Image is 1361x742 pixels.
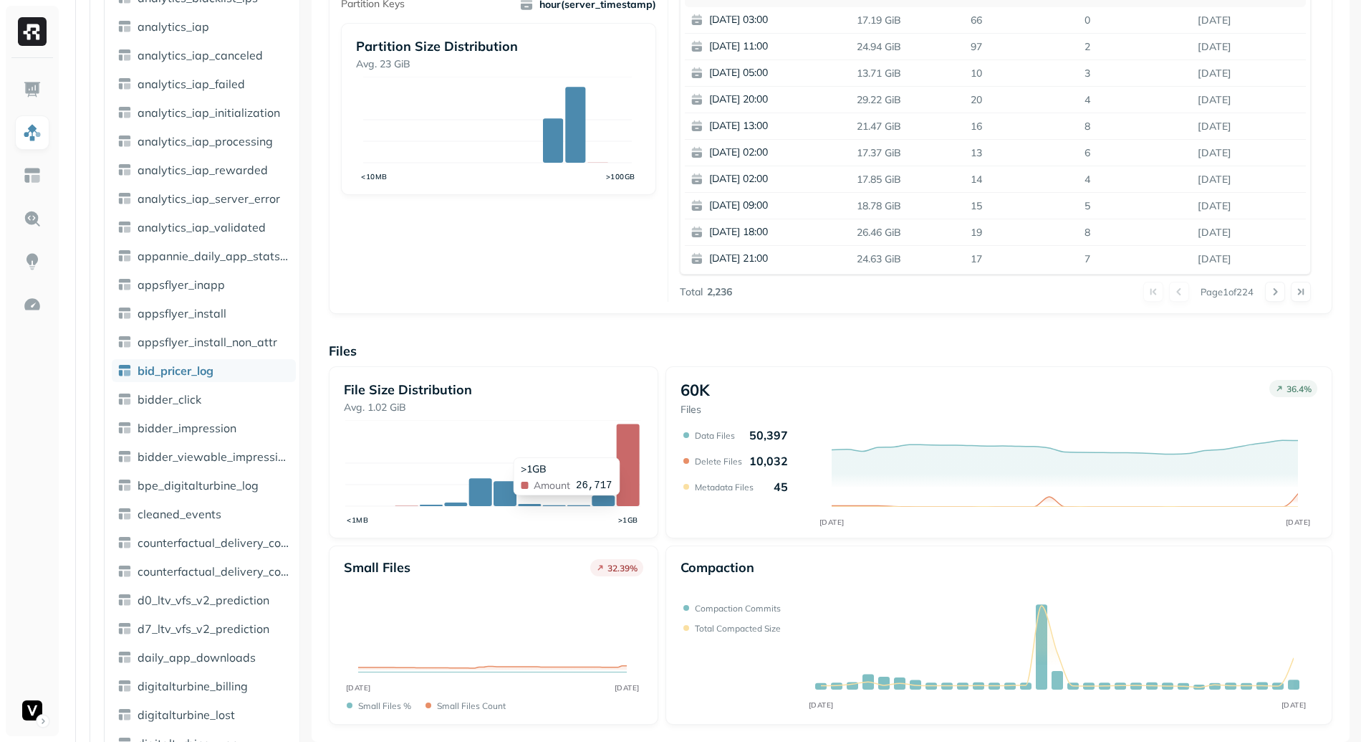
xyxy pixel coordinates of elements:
button: [DATE] 21:00 [685,246,854,272]
tspan: <10MB [361,172,388,181]
img: table [117,249,132,263]
a: analytics_iap_initialization [112,101,296,124]
p: File Size Distribution [344,381,643,398]
a: appsflyer_inapp [112,273,296,296]
p: 29.22 GiB [851,87,965,113]
a: d7_ltv_vfs_v2_prediction [112,617,296,640]
a: bidder_impression [112,417,296,439]
img: table [117,163,132,177]
a: counterfactual_delivery_control_staging [112,560,296,583]
img: table [117,48,132,62]
img: Dashboard [23,80,42,99]
img: table [117,708,132,722]
tspan: [DATE] [1281,700,1307,710]
a: bidder_viewable_impression [112,445,296,468]
button: [DATE] 20:00 [685,87,854,113]
span: bpe_digitalturbine_log [138,478,259,493]
p: 14 [965,167,1079,192]
p: 13 [965,141,1079,166]
a: bidder_click [112,388,296,411]
p: [DATE] 05:00 [709,66,848,80]
span: appsflyer_install_non_attr [138,335,277,349]
p: Files [329,343,1332,359]
p: 97 [965,34,1079,60]
img: table [117,19,132,34]
p: Sep 17, 2025 [1192,34,1306,60]
p: Sep 17, 2025 [1192,194,1306,219]
img: Ryft [18,17,47,46]
img: table [117,363,132,378]
span: daily_app_downloads [138,650,256,665]
p: 45 [774,480,788,494]
p: Sep 17, 2025 [1192,247,1306,272]
span: analytics_iap_processing [138,134,273,148]
span: bid_pricer_log [138,363,213,378]
a: bid_pricer_log [112,359,296,382]
a: analytics_iap_canceled [112,44,296,67]
a: appsflyer_install [112,302,296,325]
img: Voodoo [22,700,42,720]
p: Sep 17, 2025 [1192,167,1306,192]
p: [DATE] 21:00 [709,252,848,266]
a: d0_ltv_vfs_v2_prediction [112,589,296,612]
p: Total [680,285,703,299]
button: [DATE] 09:00 [685,193,854,219]
img: table [117,450,132,464]
span: digitalturbine_billing [138,679,248,693]
button: [DATE] 13:00 [685,113,854,139]
p: Sep 17, 2025 [1192,61,1306,86]
p: [DATE] 09:00 [709,199,848,213]
p: 0 [1079,8,1193,33]
img: Query Explorer [23,209,42,228]
p: 20 [965,87,1079,113]
span: analytics_iap_rewarded [138,163,268,177]
span: d0_ltv_vfs_v2_prediction [138,593,269,607]
tspan: [DATE] [345,683,370,693]
tspan: [DATE] [614,683,639,693]
p: [DATE] 13:00 [709,119,848,133]
span: analytics_iap_canceled [138,48,263,62]
p: Metadata Files [695,482,754,493]
img: table [117,105,132,120]
a: analytics_iap_processing [112,130,296,153]
p: 13.71 GiB [851,61,965,86]
img: table [117,134,132,148]
a: analytics_iap_failed [112,72,296,95]
p: 3 [1079,61,1193,86]
p: 10 [965,61,1079,86]
span: bidder_viewable_impression [138,450,290,464]
p: 4 [1079,167,1193,192]
img: Optimization [23,295,42,314]
span: bidder_impression [138,421,236,435]
img: table [117,622,132,636]
p: 18.78 GiB [851,194,965,219]
p: [DATE] 02:00 [709,172,848,186]
p: Sep 17, 2025 [1192,220,1306,245]
p: Sep 17, 2025 [1192,141,1306,166]
p: [DATE] 03:00 [709,13,848,27]
a: analytics_iap_server_error [112,187,296,210]
p: 50,397 [749,428,788,442]
span: bidder_click [138,392,201,406]
p: Small files [344,559,410,576]
p: 4 [1079,87,1193,113]
p: 17 [965,247,1079,272]
p: [DATE] 20:00 [709,92,848,107]
p: Small files % [358,700,411,711]
p: Small files count [437,700,506,711]
a: analytics_iap [112,15,296,38]
tspan: <1MB [347,515,368,525]
img: table [117,421,132,435]
p: Partition Size Distribution [356,38,641,54]
p: Compaction commits [695,603,781,614]
p: 17.19 GiB [851,8,965,33]
p: Compaction [680,559,754,576]
img: table [117,77,132,91]
span: analytics_iap_initialization [138,105,280,120]
tspan: [DATE] [819,518,845,527]
p: Total compacted size [695,623,781,634]
p: [DATE] 02:00 [709,146,848,160]
img: table [117,392,132,406]
p: 2 [1079,34,1193,60]
button: [DATE] 02:00 [685,140,854,166]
